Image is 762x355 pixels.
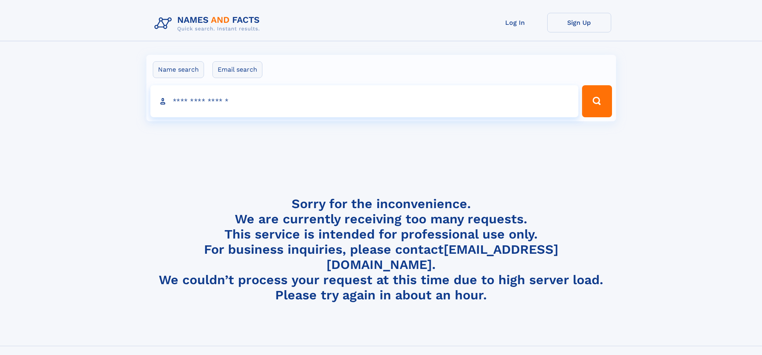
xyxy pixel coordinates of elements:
[150,85,579,117] input: search input
[326,242,558,272] a: [EMAIL_ADDRESS][DOMAIN_NAME]
[153,61,204,78] label: Name search
[151,13,266,34] img: Logo Names and Facts
[582,85,612,117] button: Search Button
[151,196,611,303] h4: Sorry for the inconvenience. We are currently receiving too many requests. This service is intend...
[547,13,611,32] a: Sign Up
[212,61,262,78] label: Email search
[483,13,547,32] a: Log In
